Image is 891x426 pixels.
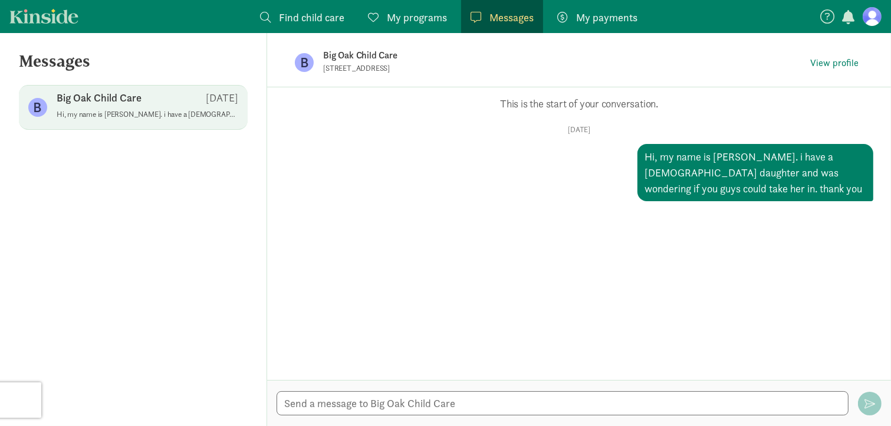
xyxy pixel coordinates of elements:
button: View profile [805,55,863,71]
p: Big Oak Child Care [57,91,142,105]
a: Kinside [9,9,78,24]
p: Hi, my name is [PERSON_NAME]. i have a [DEMOGRAPHIC_DATA] daughter and was wondering if you guys ... [57,110,238,119]
a: View profile [805,54,863,71]
figure: B [295,53,314,72]
p: [STREET_ADDRESS] [323,64,612,73]
span: Messages [489,9,534,25]
p: [DATE] [285,125,873,135]
span: Find child care [279,9,344,25]
span: My payments [576,9,637,25]
p: Big Oak Child Care [323,47,695,64]
figure: B [28,98,47,117]
div: Hi, my name is [PERSON_NAME]. i have a [DEMOGRAPHIC_DATA] daughter and was wondering if you guys ... [637,144,873,201]
span: View profile [810,56,859,70]
p: This is the start of your conversation. [285,97,873,111]
p: [DATE] [206,91,238,105]
span: My programs [387,9,447,25]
